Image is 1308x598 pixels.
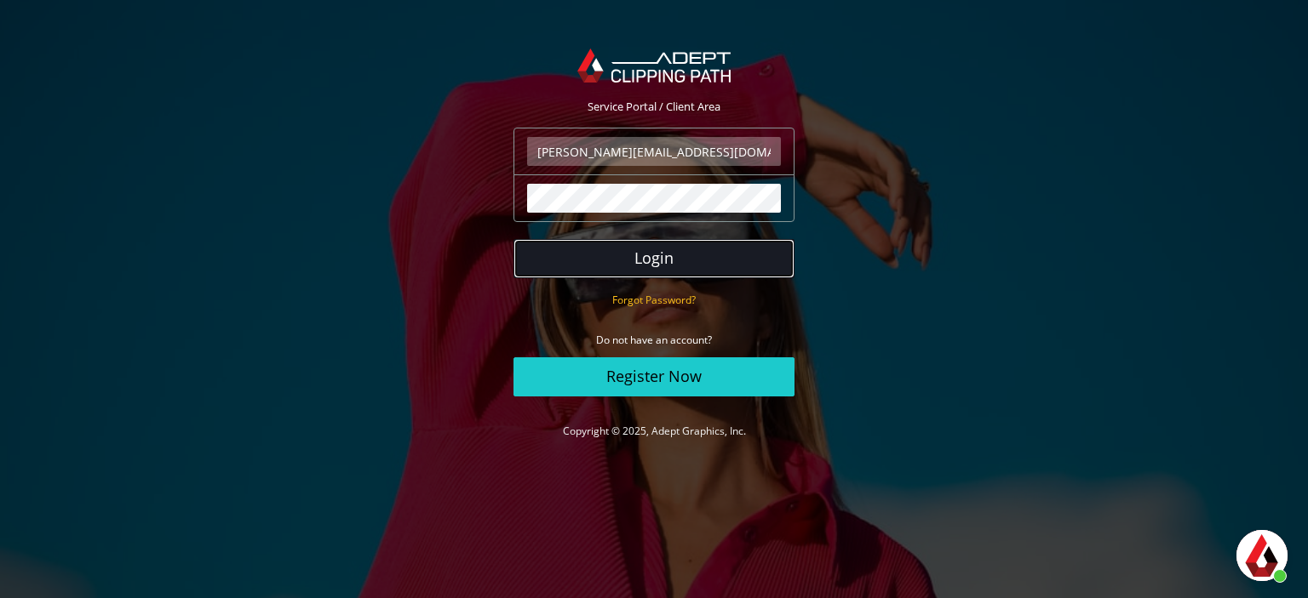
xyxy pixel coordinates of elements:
[612,293,696,307] small: Forgot Password?
[513,239,795,278] button: Login
[577,48,730,83] img: Adept Graphics
[588,99,720,114] span: Service Portal / Client Area
[612,292,696,307] a: Forgot Password?
[513,357,795,396] a: Register Now
[527,137,781,166] input: Email Address
[1236,530,1288,581] a: פתח צ'אט
[596,333,712,347] small: Do not have an account?
[563,424,746,438] a: Copyright © 2025, Adept Graphics, Inc.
